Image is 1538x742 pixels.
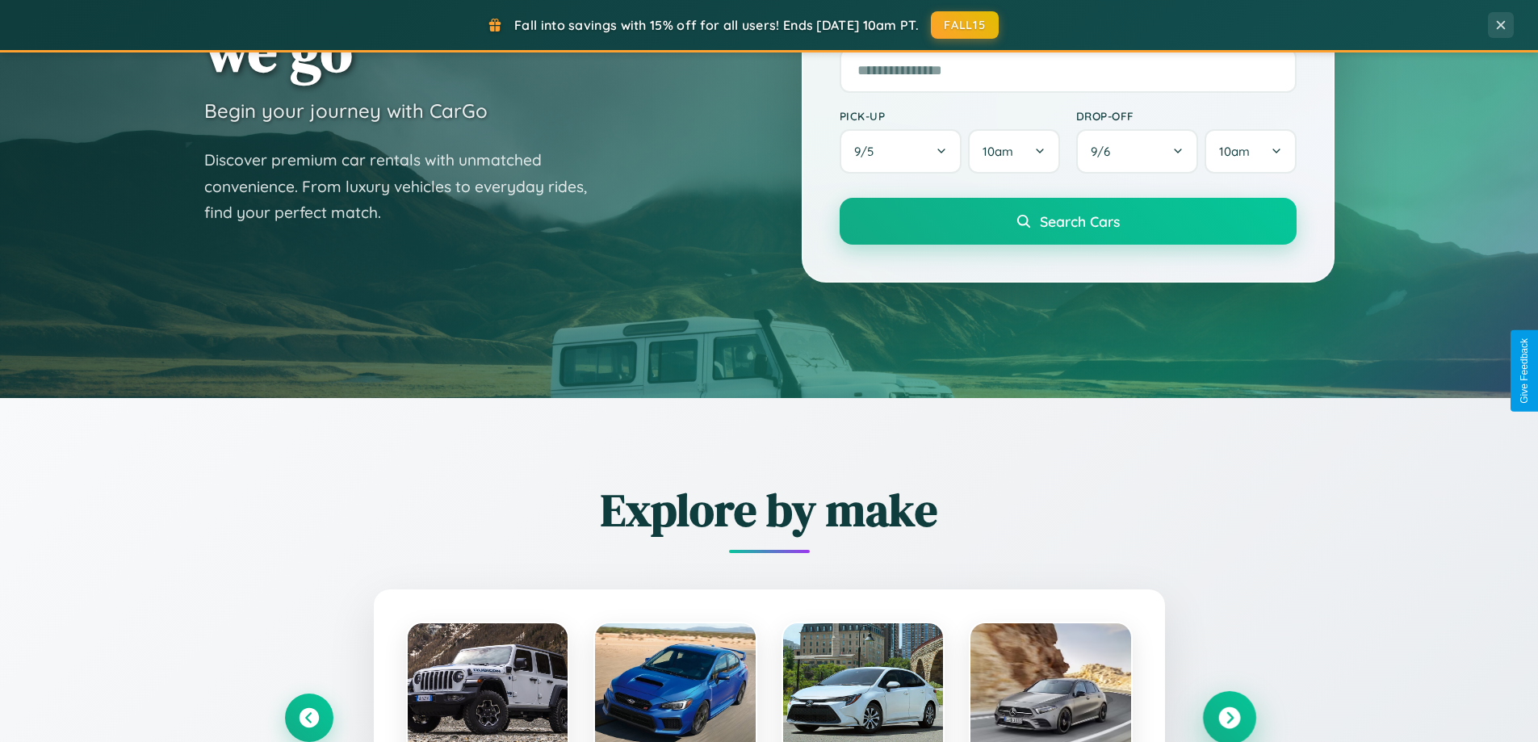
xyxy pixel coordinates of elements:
[983,144,1013,159] span: 10am
[514,17,919,33] span: Fall into savings with 15% off for all users! Ends [DATE] 10am PT.
[1519,338,1530,404] div: Give Feedback
[1076,109,1297,123] label: Drop-off
[840,109,1060,123] label: Pick-up
[1076,129,1199,174] button: 9/6
[1219,144,1250,159] span: 10am
[1091,144,1118,159] span: 9 / 6
[1205,129,1296,174] button: 10am
[854,144,882,159] span: 9 / 5
[204,147,608,226] p: Discover premium car rentals with unmatched convenience. From luxury vehicles to everyday rides, ...
[968,129,1059,174] button: 10am
[1040,212,1120,230] span: Search Cars
[204,99,488,123] h3: Begin your journey with CarGo
[285,479,1254,541] h2: Explore by make
[840,129,962,174] button: 9/5
[840,198,1297,245] button: Search Cars
[931,11,999,39] button: FALL15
